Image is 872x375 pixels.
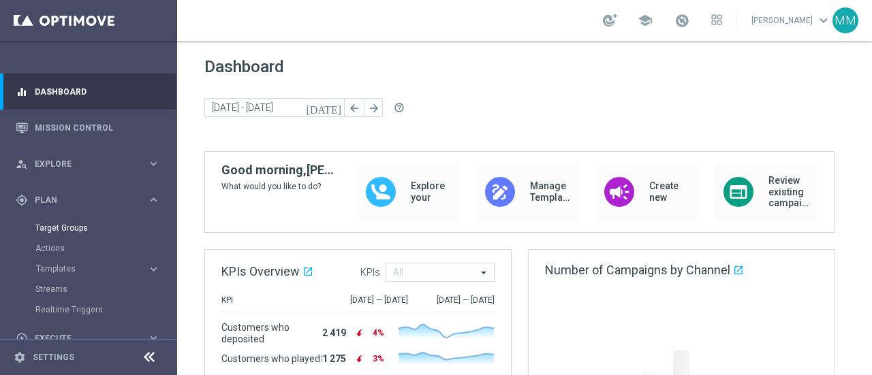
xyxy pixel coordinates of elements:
button: gps_fixed Plan keyboard_arrow_right [15,195,161,206]
span: keyboard_arrow_down [816,13,831,28]
div: Mission Control [16,110,160,146]
a: Target Groups [35,223,142,233]
span: Execute [35,334,147,342]
a: Mission Control [35,110,160,146]
div: Streams [35,279,176,299]
i: keyboard_arrow_right [147,331,160,344]
i: keyboard_arrow_right [147,157,160,170]
i: person_search [16,158,28,170]
div: Realtime Triggers [35,299,176,320]
button: equalizer Dashboard [15,86,161,97]
a: [PERSON_NAME]keyboard_arrow_down [750,10,832,31]
i: settings [14,351,26,363]
div: Templates [35,259,176,279]
button: play_circle_outline Execute keyboard_arrow_right [15,333,161,344]
i: gps_fixed [16,194,28,206]
a: Actions [35,243,142,254]
a: Realtime Triggers [35,304,142,315]
div: Explore [16,158,147,170]
i: keyboard_arrow_right [147,263,160,276]
i: keyboard_arrow_right [147,193,160,206]
div: Actions [35,238,176,259]
div: Execute [16,332,147,344]
div: Target Groups [35,218,176,238]
span: Templates [36,265,134,273]
div: Dashboard [16,74,160,110]
a: Streams [35,284,142,295]
span: Explore [35,160,147,168]
div: Templates [36,265,147,273]
div: Plan [16,194,147,206]
span: school [638,13,653,28]
i: play_circle_outline [16,332,28,344]
a: Settings [33,353,74,361]
span: Plan [35,196,147,204]
div: MM [832,7,858,33]
button: person_search Explore keyboard_arrow_right [15,159,161,169]
i: equalizer [16,86,28,98]
button: Templates keyboard_arrow_right [35,263,161,274]
button: Mission Control [15,123,161,133]
a: Dashboard [35,74,160,110]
